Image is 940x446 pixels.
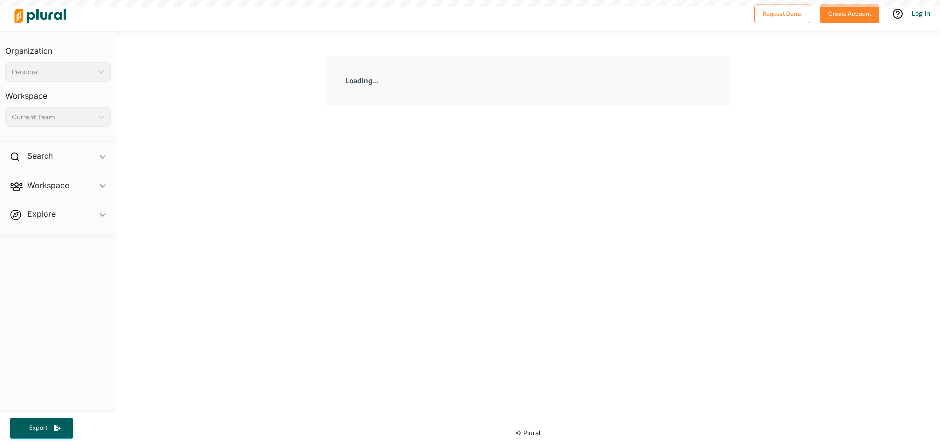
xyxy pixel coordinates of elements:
[820,8,879,18] a: Create Account
[27,150,53,161] h2: Search
[12,67,94,77] div: Personal
[5,37,111,58] h3: Organization
[820,4,879,23] button: Create Account
[12,112,94,122] div: Current Team
[23,424,54,432] span: Export
[754,8,810,18] a: Request Demo
[5,82,111,103] h3: Workspace
[516,429,540,437] small: © Plural
[326,56,730,105] div: Loading...
[912,9,930,18] a: Log In
[10,418,73,439] button: Export
[754,4,810,23] button: Request Demo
